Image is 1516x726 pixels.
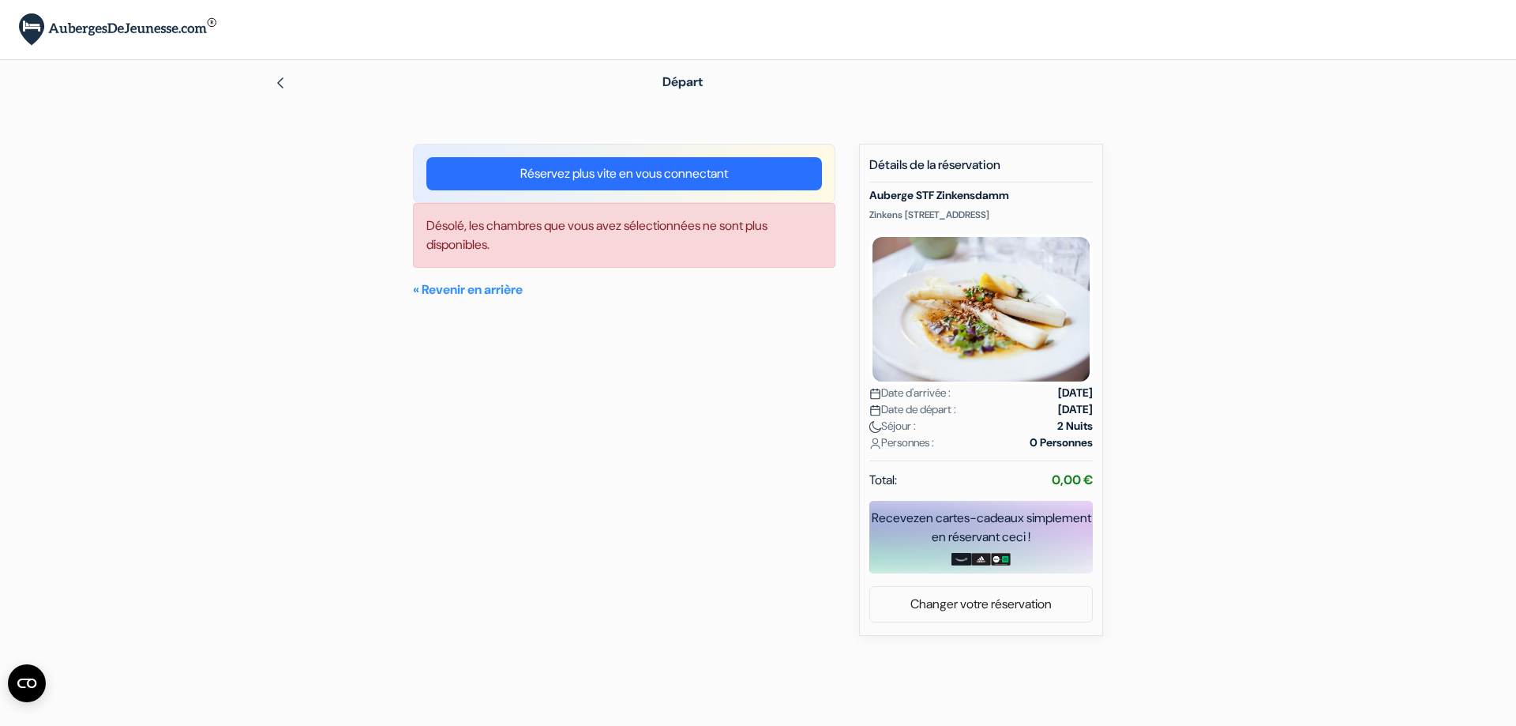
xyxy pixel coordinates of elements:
img: adidas-card.png [971,553,991,566]
div: Recevez en cartes-cadeaux simplement en réservant ceci ! [869,509,1093,547]
strong: [DATE] [1058,385,1093,401]
img: moon.svg [869,421,881,433]
img: amazon-card-no-text.png [951,553,971,566]
img: uber-uber-eats-card.png [991,553,1011,566]
span: Départ [662,73,703,90]
strong: 2 Nuits [1057,418,1093,434]
strong: 0 Personnes [1030,434,1093,451]
img: calendar.svg [869,388,881,400]
div: Désolé, les chambres que vous avez sélectionnées ne sont plus disponibles. [413,203,835,268]
a: Changer votre réservation [870,589,1092,619]
a: « Revenir en arrière [413,281,523,298]
span: Total: [869,471,897,490]
a: Réservez plus vite en vous connectant [426,157,822,190]
span: Date d'arrivée : [869,385,951,401]
strong: 0,00 € [1052,472,1093,488]
span: Date de départ : [869,401,956,418]
img: left_arrow.svg [274,77,287,89]
span: Séjour : [869,418,916,434]
p: Zinkens [STREET_ADDRESS] [869,209,1093,221]
h5: Détails de la réservation [869,157,1093,182]
button: Ouvrir le widget CMP [8,664,46,702]
img: user_icon.svg [869,438,881,450]
img: AubergesDeJeunesse.com [19,13,216,46]
span: Personnes : [869,434,934,451]
h5: Auberge STF Zinkensdamm [869,189,1093,202]
strong: [DATE] [1058,401,1093,418]
img: calendar.svg [869,404,881,416]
